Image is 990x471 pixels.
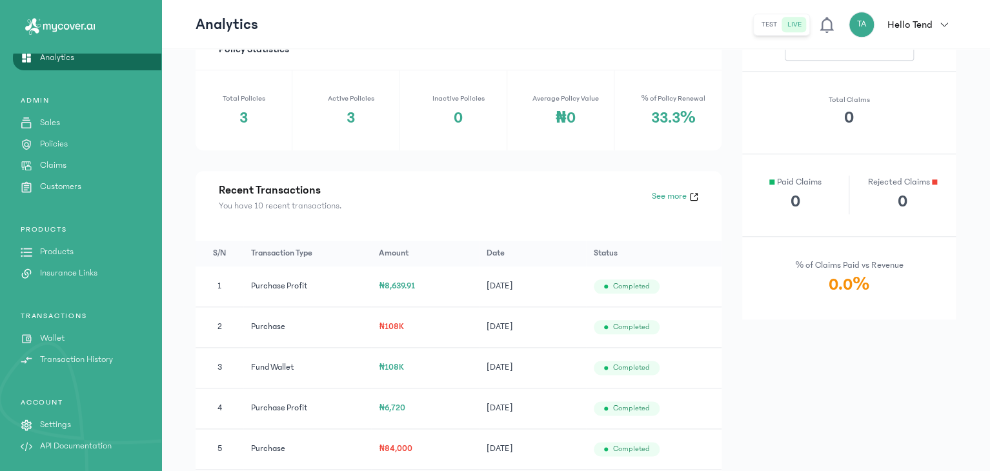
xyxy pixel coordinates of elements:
[40,245,74,259] p: Products
[379,281,415,290] span: ₦8,639.91
[251,363,294,372] span: fund wallet
[303,109,399,127] p: 3
[217,322,222,331] span: 2
[40,116,60,130] p: Sales
[40,353,113,366] p: Transaction History
[379,322,404,331] span: ₦108K
[742,175,849,189] p: Paid Claims
[613,403,649,414] span: Completed
[479,428,586,469] td: [DATE]
[613,363,649,373] span: Completed
[251,403,307,412] span: purchase profit
[479,266,586,307] td: [DATE]
[40,332,65,345] p: Wallet
[196,109,292,127] p: 3
[40,418,71,432] p: Settings
[795,259,903,272] p: % of Claims Paid vs Revenue
[303,94,399,104] p: Active Policies
[251,281,307,290] span: purchase profit
[518,109,614,127] p: ₦0
[217,403,222,412] span: 4
[243,241,371,266] th: Transaction type
[410,109,506,127] p: 0
[251,444,285,453] span: purchase
[849,175,956,189] p: Rejected Claims
[371,241,478,266] th: Amount
[844,105,854,130] p: 0
[479,306,586,347] td: [DATE]
[613,322,649,332] span: Completed
[742,189,849,214] p: 0
[379,444,412,453] span: ₦84,000
[479,347,586,388] td: [DATE]
[479,241,586,266] th: Date
[849,12,874,37] div: TA
[652,181,698,212] a: See more
[518,94,614,104] p: Average Policy Value
[625,94,722,104] p: % of Policy Renewal
[829,272,869,297] p: 0.0%
[40,159,66,172] p: Claims
[196,94,292,104] p: Total Policies
[40,266,97,280] p: Insurance Links
[217,363,222,372] span: 3
[479,388,586,428] td: [DATE]
[756,17,782,32] button: test
[887,17,933,32] p: Hello Tend
[219,199,341,212] p: You have 10 recent transactions.
[196,14,258,35] p: Analytics
[379,363,404,372] span: ₦108K
[217,444,222,453] span: 5
[613,281,649,292] span: Completed
[849,12,956,37] button: TAHello Tend
[219,181,341,199] p: Recent Transactions
[40,439,112,453] p: API Documentation
[625,109,722,127] p: 33.3%
[782,17,807,32] button: live
[251,322,285,331] span: purchase
[379,403,405,412] span: ₦6,720
[410,94,506,104] p: Inactive Policies
[196,241,243,266] th: S/N
[40,137,68,151] p: Policies
[217,281,221,290] span: 1
[40,180,81,194] p: Customers
[829,95,870,105] p: Total Claims
[849,189,956,214] p: 0
[40,51,74,65] p: Analytics
[586,241,722,266] th: Status
[613,444,649,454] span: Completed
